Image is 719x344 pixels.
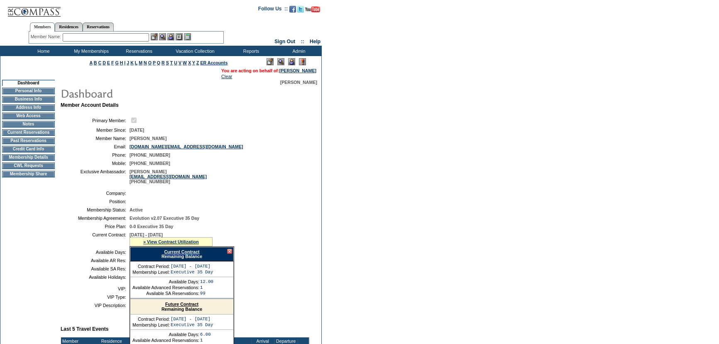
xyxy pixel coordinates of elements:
td: Current Contract: [64,232,126,246]
a: C [98,60,101,65]
img: Impersonate [167,33,174,40]
td: Price Plan: [64,224,126,229]
a: B [94,60,97,65]
a: V [179,60,181,65]
a: Current Contract [164,249,199,254]
td: Available AR Res: [64,258,126,263]
a: W [183,60,187,65]
a: G [115,60,118,65]
span: 0-0 Executive 35 Day [130,224,173,229]
a: U [174,60,177,65]
td: Membership Status: [64,207,126,212]
td: Available SA Res: [64,266,126,271]
a: S [166,60,169,65]
span: [DATE] [130,128,144,133]
td: Business Info [2,96,55,103]
img: View Mode [277,58,284,65]
a: Clear [221,74,232,79]
td: 12.00 [200,279,213,284]
a: Reservations [83,22,114,31]
a: T [170,60,173,65]
a: Become our fan on Facebook [289,8,296,13]
a: Members [30,22,55,32]
a: N [144,60,147,65]
td: Follow Us :: [258,5,288,15]
a: J [127,60,129,65]
td: Exclusive Ambassador: [64,169,126,184]
td: My Memberships [66,46,114,56]
td: Primary Member: [64,116,126,124]
td: VIP Type: [64,295,126,300]
td: Dashboard [2,80,55,86]
img: Become our fan on Facebook [289,6,296,12]
td: Current Reservations [2,129,55,136]
td: Executive 35 Day [171,322,213,327]
div: Member Name: [31,33,63,40]
td: Available Days: [132,332,199,337]
td: 1 [200,285,213,290]
img: Subscribe to our YouTube Channel [305,6,320,12]
span: [PHONE_NUMBER] [130,161,170,166]
td: Available Holidays: [64,275,126,280]
a: ER Accounts [200,60,227,65]
td: Available SA Reservations: [132,291,199,296]
a: O [148,60,152,65]
b: Member Account Details [61,102,119,108]
a: R [161,60,165,65]
span: [PERSON_NAME] [PHONE_NUMBER] [130,169,207,184]
td: VIP: [64,286,126,291]
td: Home [19,46,66,56]
td: [DATE] - [DATE] [171,317,213,322]
a: Sign Out [274,39,295,44]
a: H [120,60,123,65]
td: Mobile: [64,161,126,166]
img: Edit Mode [267,58,274,65]
img: Log Concern/Member Elevation [299,58,306,65]
td: 6.00 [200,332,211,337]
td: Reports [226,46,274,56]
td: Membership Level: [132,322,170,327]
a: K [130,60,134,65]
img: b_edit.gif [151,33,158,40]
td: Member Name: [64,136,126,141]
td: Vacation Collection [162,46,226,56]
a: Follow us on Twitter [297,8,304,13]
td: Available Advanced Reservations: [132,285,199,290]
div: Remaining Balance [130,247,234,261]
td: Reservations [114,46,162,56]
td: Contract Period: [132,264,170,269]
img: View [159,33,166,40]
a: Residences [55,22,83,31]
img: b_calculator.gif [184,33,191,40]
span: You are acting on behalf of: [221,68,316,73]
img: pgTtlDashboard.gif [60,85,226,101]
td: Membership Share [2,171,55,177]
a: Help [310,39,320,44]
td: Membership Details [2,154,55,161]
a: [PERSON_NAME] [279,68,316,73]
span: [PERSON_NAME] [130,136,166,141]
span: Evolution v2.07 Executive 35 Day [130,216,199,221]
a: [DOMAIN_NAME][EMAIL_ADDRESS][DOMAIN_NAME] [130,144,243,149]
a: F [111,60,114,65]
td: [DATE] - [DATE] [171,264,213,269]
td: Notes [2,121,55,128]
span: Active [130,207,143,212]
a: L [135,60,137,65]
td: Admin [274,46,322,56]
a: Y [192,60,195,65]
a: P [153,60,156,65]
a: Z [196,60,199,65]
td: 1 [200,338,211,343]
td: VIP Description: [64,303,126,308]
td: 99 [200,291,213,296]
a: I [124,60,125,65]
td: Phone: [64,152,126,157]
span: [DATE] - [DATE] [130,232,163,237]
td: Company: [64,191,126,196]
div: Remaining Balance [130,299,233,315]
td: Available Days: [132,279,199,284]
td: Past Reservations [2,138,55,144]
td: CWL Requests [2,162,55,169]
td: Position: [64,199,126,204]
